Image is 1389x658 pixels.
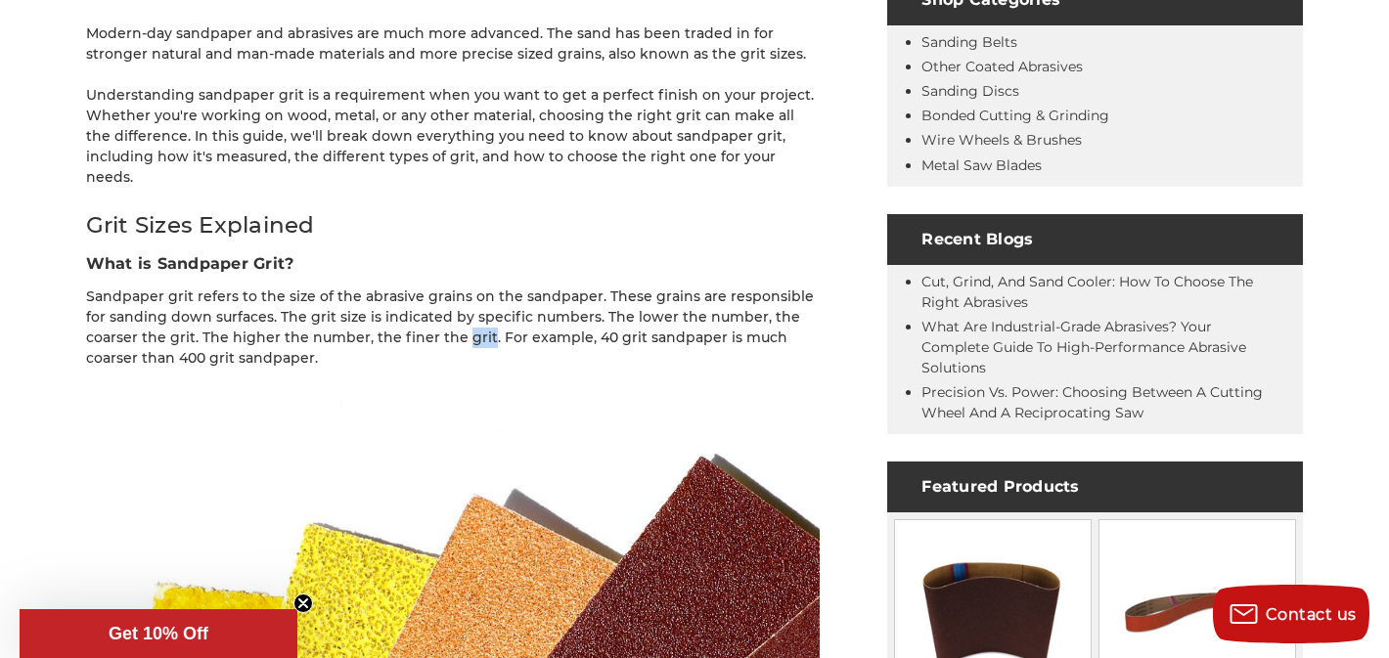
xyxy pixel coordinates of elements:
h3: What is Sandpaper Grit? [86,252,820,276]
p: Sandpaper grit refers to the size of the abrasive grains on the sandpaper. These grains are respo... [86,286,820,369]
a: Wire Wheels & Brushes [921,131,1082,149]
a: Bonded Cutting & Grinding [921,107,1109,124]
a: Metal Saw Blades [921,156,1042,174]
a: Precision vs. Power: Choosing Between a Cutting Wheel and a Reciprocating Saw [921,383,1263,421]
h4: Recent Blogs [887,214,1303,265]
div: Get 10% OffClose teaser [20,609,297,658]
span: Contact us [1266,605,1357,624]
span: Get 10% Off [109,624,208,643]
a: Sanding Belts [921,33,1017,51]
button: Close teaser [293,593,313,613]
a: What Are Industrial-Grade Abrasives? Your Complete Guide to High-Performance Abrasive Solutions [921,318,1246,376]
a: Cut, Grind, and Sand Cooler: How to Choose the Right Abrasives [921,273,1253,311]
h2: Grit Sizes Explained [86,208,820,242]
h4: Featured Products [887,461,1303,512]
button: Contact us [1213,585,1369,643]
p: Modern-day sandpaper and abrasives are much more advanced. The sand has been traded in for strong... [86,23,820,65]
a: Other Coated Abrasives [921,58,1083,75]
a: Sanding Discs [921,82,1019,100]
p: Understanding sandpaper grit is a requirement when you want to get a perfect finish on your proje... [86,85,820,188]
